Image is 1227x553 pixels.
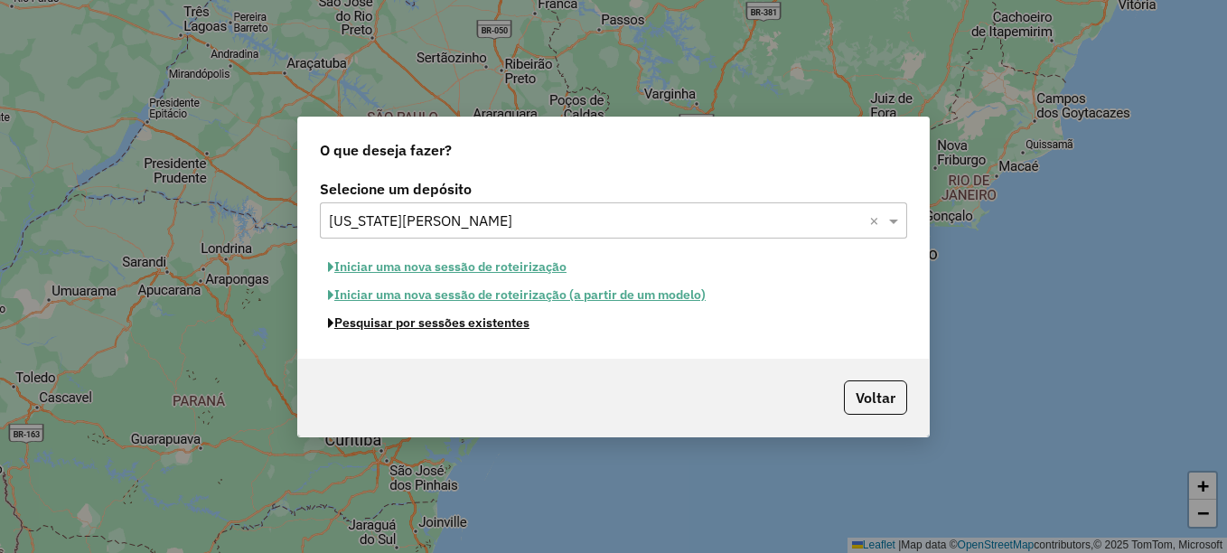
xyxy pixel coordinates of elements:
[320,139,452,161] span: O que deseja fazer?
[844,380,907,415] button: Voltar
[320,309,538,337] button: Pesquisar por sessões existentes
[320,253,575,281] button: Iniciar uma nova sessão de roteirização
[320,178,907,200] label: Selecione um depósito
[869,210,885,231] span: Clear all
[320,281,714,309] button: Iniciar uma nova sessão de roteirização (a partir de um modelo)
